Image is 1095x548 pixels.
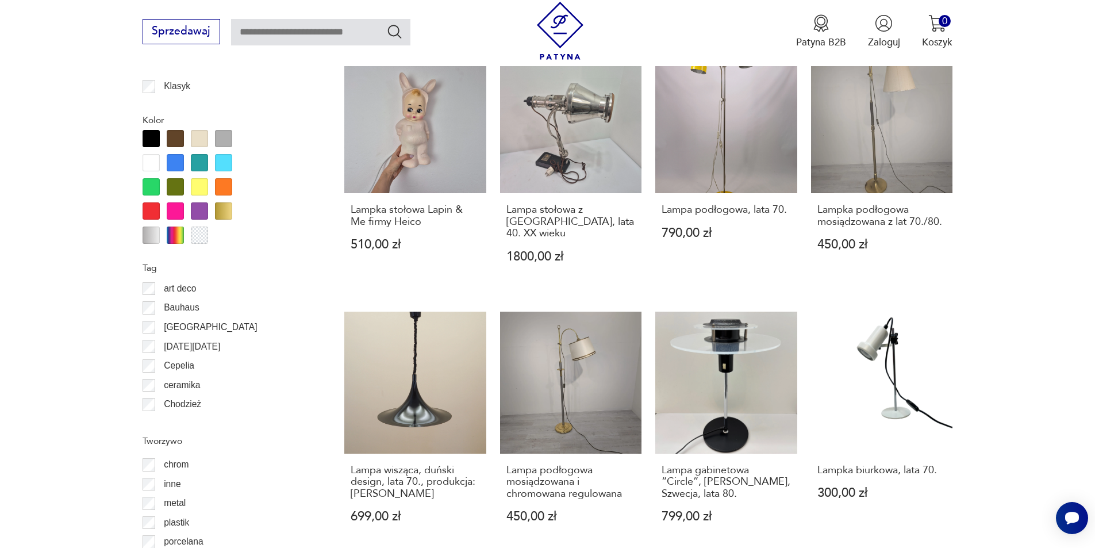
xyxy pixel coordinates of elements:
a: Lampa stołowa z Hanau, lata 40. XX wiekuLampa stołowa z [GEOGRAPHIC_DATA], lata 40. XX wieku1800,... [500,52,642,290]
p: metal [164,496,186,511]
a: Lampka podłogowa mosiądzowana z lat 70./80.Lampka podłogowa mosiądzowana z lat 70./80.450,00 zł [811,52,953,290]
img: Patyna - sklep z meblami i dekoracjami vintage [531,2,589,60]
div: 0 [939,15,951,27]
h3: Lampka biurkowa, lata 70. [817,465,947,476]
p: 1800,00 zł [506,251,636,263]
p: art deco [164,281,196,296]
p: 300,00 zł [817,487,947,499]
p: Zaloguj [868,36,900,49]
h3: Lampa wisząca, duński design, lata 70., produkcja: [PERSON_NAME] [351,465,480,500]
p: Chodzież [164,397,201,412]
p: plastik [164,515,189,530]
p: Tag [143,260,312,275]
h3: Lampa gabinetowa “Circle”, [PERSON_NAME], Szwecja, lata 80. [662,465,791,500]
p: [GEOGRAPHIC_DATA] [164,320,257,335]
p: Patyna B2B [796,36,846,49]
a: Sprzedawaj [143,28,220,37]
iframe: Smartsupp widget button [1056,502,1088,534]
p: 450,00 zł [817,239,947,251]
p: Kolor [143,113,312,128]
p: 450,00 zł [506,511,636,523]
a: Lampka stołowa Lapin & Me firmy HeicoLampka stołowa Lapin & Me firmy Heico510,00 zł [344,52,486,290]
h3: Lampa podłogowa mosiądzowana i chromowana regulowana [506,465,636,500]
p: ceramika [164,378,200,393]
p: Klasyk [164,79,190,94]
p: Cepelia [164,358,194,373]
p: [DATE][DATE] [164,339,220,354]
p: chrom [164,457,189,472]
img: Ikona medalu [812,14,830,32]
p: inne [164,477,180,492]
p: 510,00 zł [351,239,480,251]
p: Tworzywo [143,434,312,449]
p: 790,00 zł [662,227,791,239]
h3: Lampa stołowa z [GEOGRAPHIC_DATA], lata 40. XX wieku [506,204,636,239]
p: Ćmielów [164,416,198,431]
p: 799,00 zł [662,511,791,523]
button: Sprzedawaj [143,19,220,44]
button: 0Koszyk [922,14,952,49]
p: 699,00 zł [351,511,480,523]
img: Ikona koszyka [928,14,946,32]
h3: Lampa podłogowa, lata 70. [662,204,791,216]
button: Szukaj [386,23,403,40]
a: Lampa podłogowa, lata 70.Lampa podłogowa, lata 70.790,00 zł [655,52,797,290]
h3: Lampka podłogowa mosiądzowana z lat 70./80. [817,204,947,228]
button: Patyna B2B [796,14,846,49]
button: Zaloguj [868,14,900,49]
p: Koszyk [922,36,952,49]
h3: Lampka stołowa Lapin & Me firmy Heico [351,204,480,228]
a: Ikona medaluPatyna B2B [796,14,846,49]
img: Ikonka użytkownika [875,14,893,32]
p: Bauhaus [164,300,199,315]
